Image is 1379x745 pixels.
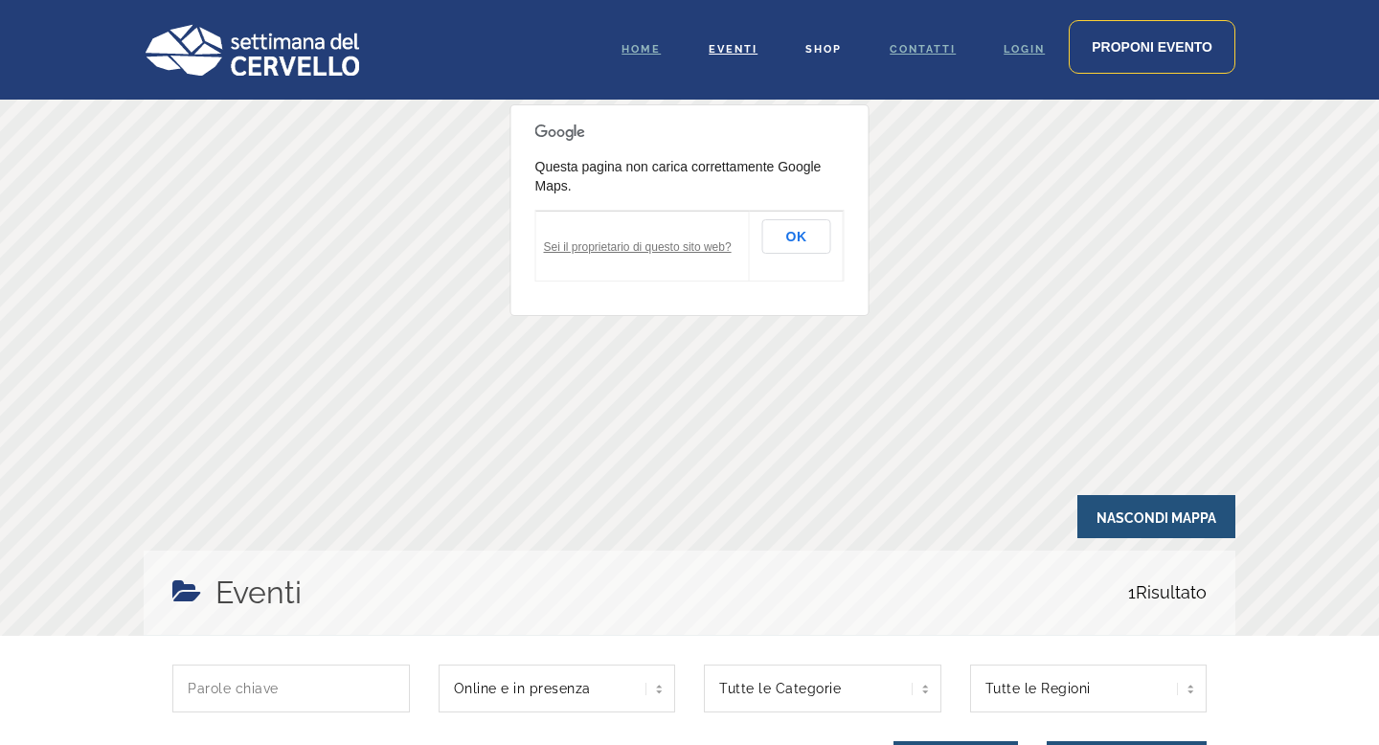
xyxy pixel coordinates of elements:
[215,570,302,616] h4: Eventi
[1128,582,1136,602] span: 1
[144,24,359,76] img: Logo
[1128,570,1207,616] span: Risultato
[1077,495,1235,538] span: Nascondi Mappa
[805,43,842,56] span: Shop
[1004,43,1045,56] span: Login
[709,43,757,56] span: Eventi
[544,240,732,254] a: Sei il proprietario di questo sito web?
[535,159,822,193] span: Questa pagina non carica correttamente Google Maps.
[890,43,956,56] span: Contatti
[1092,39,1212,55] span: Proponi evento
[622,43,661,56] span: Home
[1069,20,1235,74] a: Proponi evento
[762,219,831,254] button: OK
[172,665,410,712] input: Parole chiave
